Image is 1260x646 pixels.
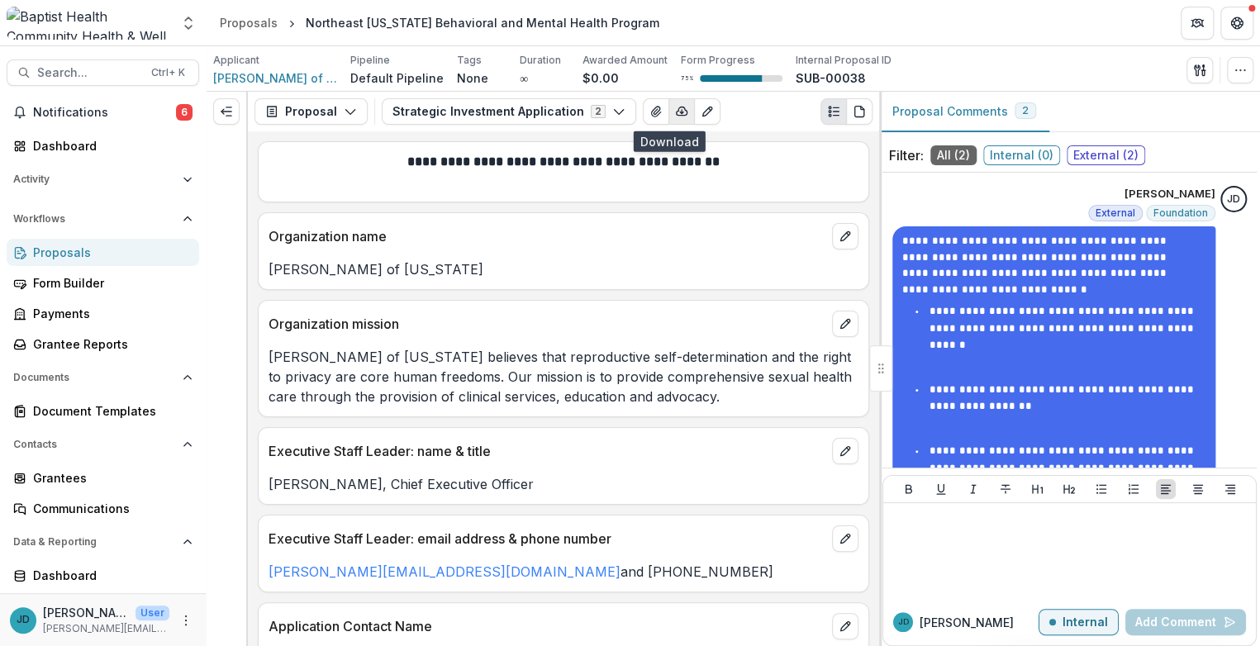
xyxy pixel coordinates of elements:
[1063,615,1108,629] p: Internal
[269,474,858,494] p: [PERSON_NAME], Chief Executive Officer
[879,92,1049,132] button: Proposal Comments
[846,98,872,125] button: PDF view
[1039,609,1119,635] button: Internal
[7,206,199,232] button: Open Workflows
[7,59,199,86] button: Search...
[7,132,199,159] a: Dashboard
[520,69,528,87] p: ∞
[13,173,176,185] span: Activity
[1022,105,1029,116] span: 2
[1124,186,1215,202] p: [PERSON_NAME]
[820,98,847,125] button: Plaintext view
[269,563,620,580] a: [PERSON_NAME][EMAIL_ADDRESS][DOMAIN_NAME]
[694,98,720,125] button: Edit as form
[33,567,186,584] div: Dashboard
[269,529,825,549] p: Executive Staff Leader: email address & phone number
[899,479,919,499] button: Bold
[1181,7,1214,40] button: Partners
[7,300,199,327] a: Payments
[996,479,1015,499] button: Strike
[7,99,199,126] button: Notifications6
[1220,479,1240,499] button: Align Right
[7,495,199,522] a: Communications
[350,69,444,87] p: Default Pipeline
[176,104,193,121] span: 6
[269,259,858,279] p: [PERSON_NAME] of [US_STATE]
[177,7,200,40] button: Open entity switcher
[13,536,176,548] span: Data & Reporting
[213,98,240,125] button: Expand left
[43,604,129,621] p: [PERSON_NAME]
[1156,479,1176,499] button: Align Left
[136,606,169,620] p: User
[269,347,858,406] p: [PERSON_NAME] of [US_STATE] believes that reproductive self-determination and the right to privac...
[963,479,983,499] button: Italicize
[520,53,561,68] p: Duration
[889,145,924,165] p: Filter:
[306,14,659,31] div: Northeast [US_STATE] Behavioral and Mental Health Program
[269,226,825,246] p: Organization name
[796,53,892,68] p: Internal Proposal ID
[582,53,668,68] p: Awarded Amount
[1067,145,1145,165] span: External ( 2 )
[213,11,666,35] nav: breadcrumb
[213,69,337,87] a: [PERSON_NAME] of [GEOGRAPHIC_DATA][US_STATE] and the Treasure Coast, Inc.
[898,618,909,626] div: Jennifer Donahoo
[33,402,186,420] div: Document Templates
[1096,207,1135,219] span: External
[1188,479,1208,499] button: Align Center
[7,330,199,358] a: Grantee Reports
[269,441,825,461] p: Executive Staff Leader: name & title
[269,562,858,582] p: and [PHONE_NUMBER]
[213,11,284,35] a: Proposals
[33,305,186,322] div: Payments
[7,562,199,589] a: Dashboard
[1227,194,1240,205] div: Jennifer Donahoo
[1125,609,1246,635] button: Add Comment
[832,613,858,639] button: edit
[681,73,693,84] p: 75 %
[13,439,176,450] span: Contacts
[7,464,199,492] a: Grantees
[681,53,755,68] p: Form Progress
[983,145,1060,165] span: Internal ( 0 )
[7,239,199,266] a: Proposals
[213,53,259,68] p: Applicant
[17,615,30,625] div: Jennifer Donahoo
[269,616,825,636] p: Application Contact Name
[1124,479,1144,499] button: Ordered List
[7,7,170,40] img: Baptist Health Community Health & Well Being logo
[13,372,176,383] span: Documents
[7,364,199,391] button: Open Documents
[7,269,199,297] a: Form Builder
[7,592,199,620] a: Data Report
[7,397,199,425] a: Document Templates
[582,69,619,87] p: $0.00
[1220,7,1253,40] button: Get Help
[796,69,866,87] p: SUB-00038
[33,500,186,517] div: Communications
[7,529,199,555] button: Open Data & Reporting
[930,145,977,165] span: All ( 2 )
[148,64,188,82] div: Ctrl + K
[37,66,141,80] span: Search...
[7,166,199,192] button: Open Activity
[1028,479,1048,499] button: Heading 1
[832,311,858,337] button: edit
[33,106,176,120] span: Notifications
[643,98,669,125] button: View Attached Files
[43,621,169,636] p: [PERSON_NAME][EMAIL_ADDRESS][PERSON_NAME][DOMAIN_NAME]
[382,98,636,125] button: Strategic Investment Application2
[33,469,186,487] div: Grantees
[220,14,278,31] div: Proposals
[13,213,176,225] span: Workflows
[33,335,186,353] div: Grantee Reports
[7,431,199,458] button: Open Contacts
[832,438,858,464] button: edit
[269,314,825,334] p: Organization mission
[931,479,951,499] button: Underline
[920,614,1014,631] p: [PERSON_NAME]
[1091,479,1111,499] button: Bullet List
[1153,207,1208,219] span: Foundation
